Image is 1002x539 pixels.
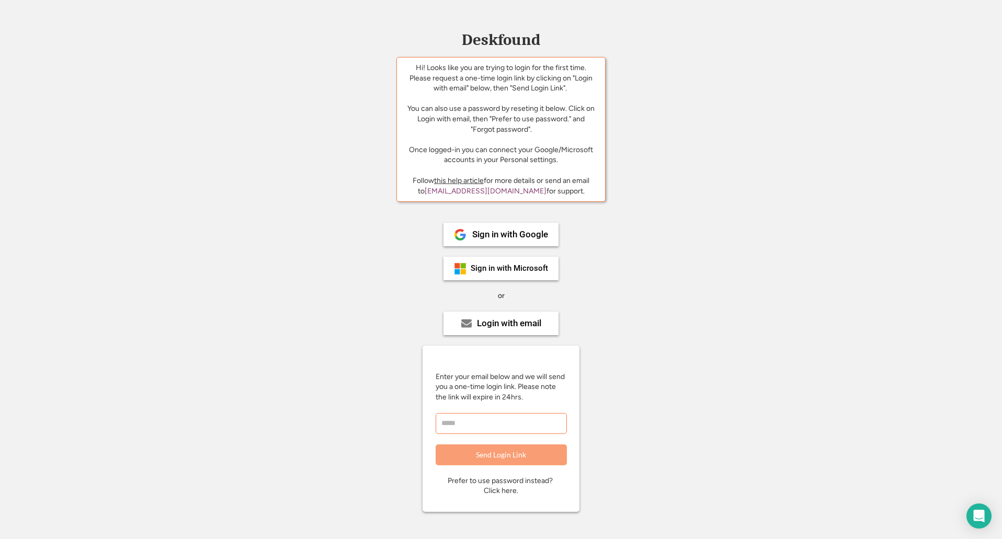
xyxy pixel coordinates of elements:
[448,476,554,496] div: Prefer to use password instead? Click here.
[966,503,992,529] div: Open Intercom Messenger
[454,262,466,275] img: ms-symbollockup_mssymbol_19.png
[454,228,466,241] img: 1024px-Google__G__Logo.svg.png
[472,230,548,239] div: Sign in with Google
[498,291,505,301] div: or
[425,187,546,196] a: [EMAIL_ADDRESS][DOMAIN_NAME]
[471,265,548,272] div: Sign in with Microsoft
[436,444,567,465] button: Send Login Link
[436,372,566,403] div: Enter your email below and we will send you a one-time login link. Please note the link will expi...
[457,32,545,48] div: Deskfound
[434,176,484,185] a: this help article
[405,176,597,196] div: Follow for more details or send an email to for support.
[405,63,597,165] div: Hi! Looks like you are trying to login for the first time. Please request a one-time login link b...
[477,319,541,328] div: Login with email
